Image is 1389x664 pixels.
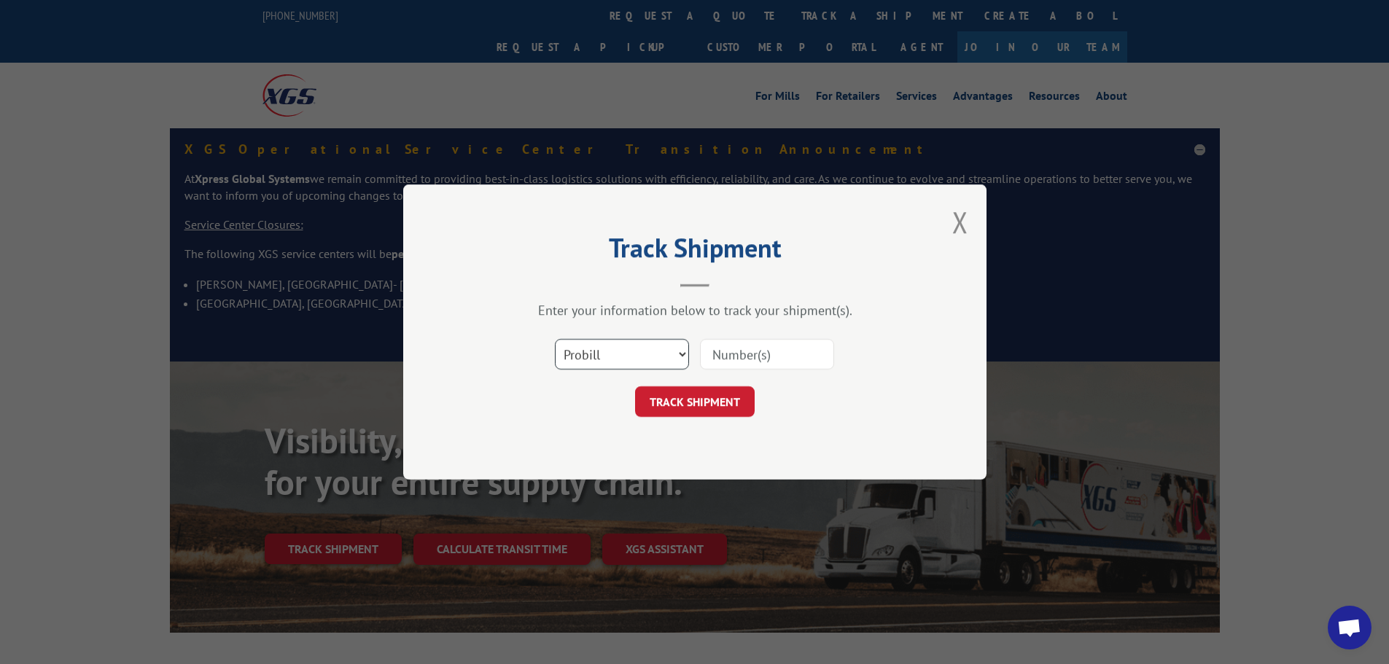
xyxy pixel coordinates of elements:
[1328,606,1372,649] a: Open chat
[476,238,914,265] h2: Track Shipment
[635,386,755,417] button: TRACK SHIPMENT
[476,302,914,319] div: Enter your information below to track your shipment(s).
[700,339,834,370] input: Number(s)
[952,203,968,241] button: Close modal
